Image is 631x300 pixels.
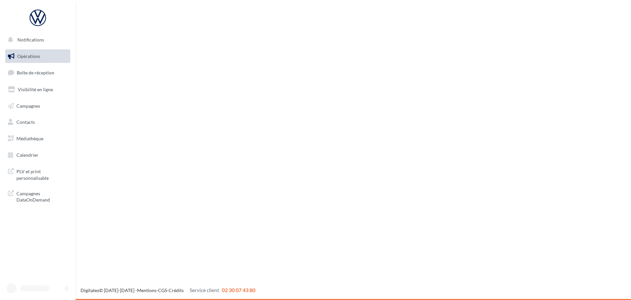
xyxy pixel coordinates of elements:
a: Campagnes DataOnDemand [4,186,72,206]
a: Campagnes [4,99,72,113]
span: Campagnes DataOnDemand [16,189,68,203]
a: Digitaleo [81,287,99,293]
span: Opérations [17,53,40,59]
a: CGS [158,287,167,293]
span: Calendrier [16,152,38,158]
span: Service client [190,287,219,293]
a: Contacts [4,115,72,129]
button: Notifications [4,33,69,47]
a: PLV et print personnalisable [4,164,72,184]
span: Boîte de réception [17,70,54,75]
a: Calendrier [4,148,72,162]
a: Visibilité en ligne [4,83,72,96]
span: Notifications [17,37,44,42]
span: Contacts [16,119,35,125]
span: Campagnes [16,103,40,108]
a: Opérations [4,49,72,63]
span: PLV et print personnalisable [16,167,68,181]
a: Boîte de réception [4,66,72,80]
a: Mentions [137,287,156,293]
span: © [DATE]-[DATE] - - - [81,287,255,293]
a: Médiathèque [4,132,72,146]
a: Crédits [169,287,184,293]
span: Visibilité en ligne [18,87,53,92]
span: Médiathèque [16,136,43,141]
span: 02 30 07 43 80 [222,287,255,293]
